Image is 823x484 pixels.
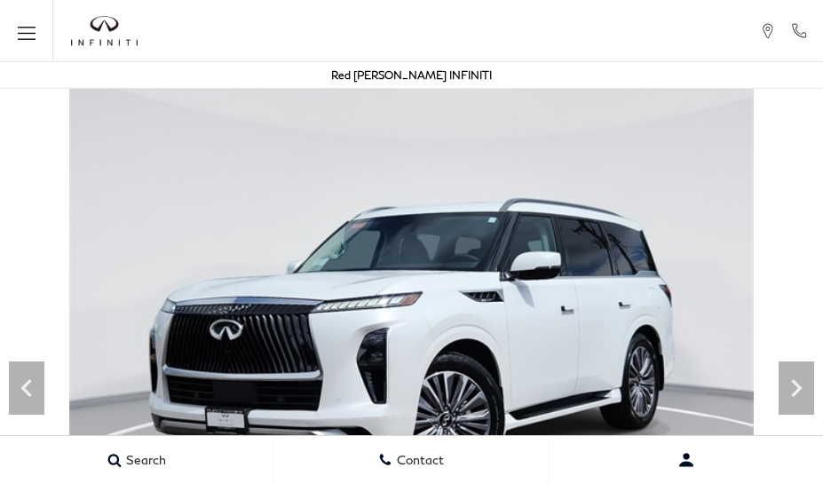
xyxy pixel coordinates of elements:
[122,453,166,468] span: Search
[392,453,444,468] span: Contact
[331,68,492,82] a: Red [PERSON_NAME] INFINITI
[550,438,823,482] button: user-profile-menu
[71,16,138,46] a: infiniti
[71,16,138,46] img: INFINITI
